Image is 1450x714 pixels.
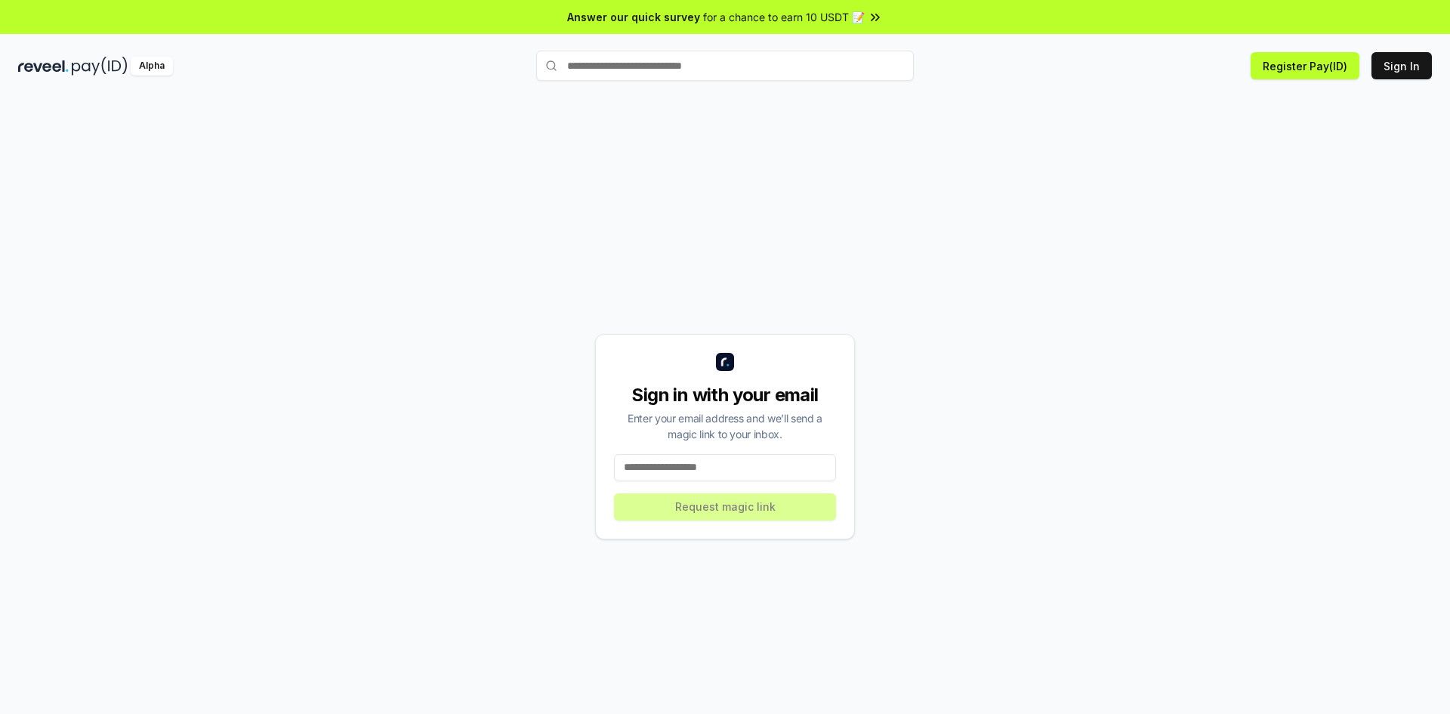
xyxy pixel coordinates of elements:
div: Sign in with your email [614,383,836,407]
button: Sign In [1371,52,1432,79]
img: reveel_dark [18,57,69,76]
span: Answer our quick survey [567,9,700,25]
img: logo_small [716,353,734,371]
button: Register Pay(ID) [1251,52,1359,79]
span: for a chance to earn 10 USDT 📝 [703,9,865,25]
div: Enter your email address and we’ll send a magic link to your inbox. [614,410,836,442]
img: pay_id [72,57,128,76]
div: Alpha [131,57,173,76]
